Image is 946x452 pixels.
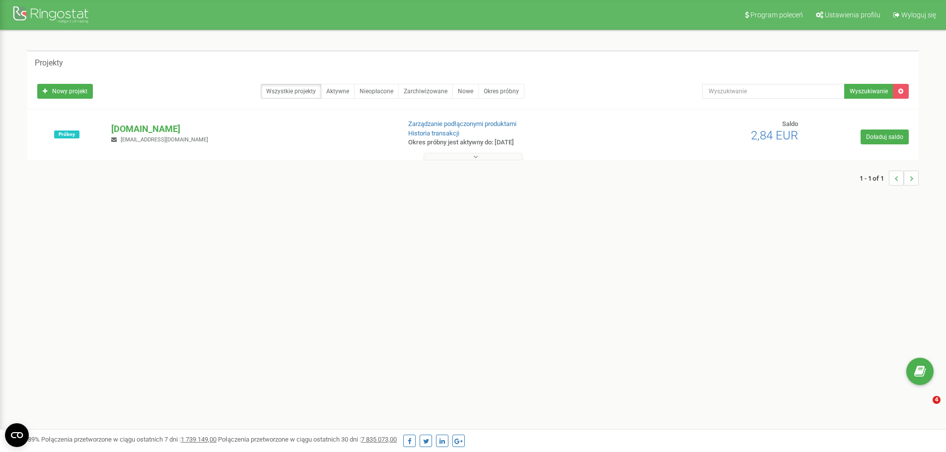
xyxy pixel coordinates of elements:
[408,120,516,128] a: Zarządzanie podłączonymi produktami
[912,396,936,420] iframe: Intercom live chat
[860,161,919,195] nav: ...
[54,130,79,138] span: Próbny
[41,436,217,443] span: Połączenia przetworzone w ciągu ostatnich 7 dni :
[35,59,63,67] h5: Projekty
[844,84,893,99] button: Wyszukiwanie
[354,84,399,99] a: Nieopłacone
[408,129,459,137] a: Historia transakcji
[321,84,355,99] a: Aktywne
[121,136,208,143] span: [EMAIL_ADDRESS][DOMAIN_NAME]
[861,129,909,144] a: Doładuj saldo
[702,84,845,99] input: Wyszukiwanie
[452,84,479,99] a: Nowe
[825,11,880,19] span: Ustawienia profilu
[408,138,615,147] p: Okres próbny jest aktywny do: [DATE]
[782,120,798,128] span: Saldo
[860,171,889,186] span: 1 - 1 of 1
[361,436,397,443] u: 7 835 073,00
[750,11,803,19] span: Program poleceń
[37,84,93,99] a: Nowy projekt
[218,436,397,443] span: Połączenia przetworzone w ciągu ostatnich 30 dni :
[478,84,524,99] a: Okres próbny
[111,123,392,135] p: [DOMAIN_NAME]
[181,436,217,443] u: 1 739 149,00
[261,84,321,99] a: Wszystkie projekty
[901,11,936,19] span: Wyloguj się
[751,129,798,142] span: 2,84 EUR
[5,423,29,447] button: Open CMP widget
[398,84,453,99] a: Zarchiwizowane
[933,396,941,404] span: 4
